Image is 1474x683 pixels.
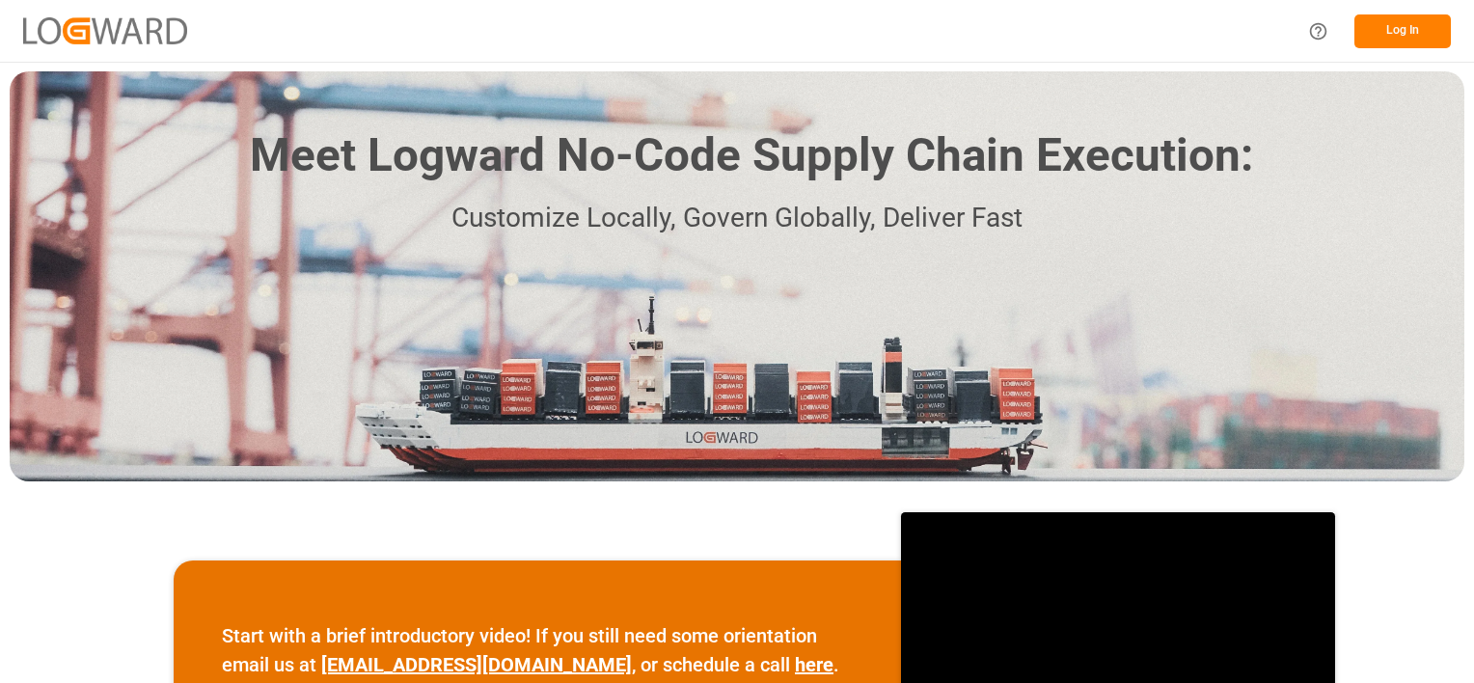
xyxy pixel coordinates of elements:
button: Log In [1354,14,1451,48]
img: Logward_new_orange.png [23,17,187,43]
a: here [795,653,833,676]
p: Start with a brief introductory video! If you still need some orientation email us at , or schedu... [222,621,853,679]
button: Help Center [1297,10,1340,53]
h1: Meet Logward No-Code Supply Chain Execution: [250,122,1253,190]
p: Customize Locally, Govern Globally, Deliver Fast [221,197,1253,240]
a: [EMAIL_ADDRESS][DOMAIN_NAME] [321,653,632,676]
